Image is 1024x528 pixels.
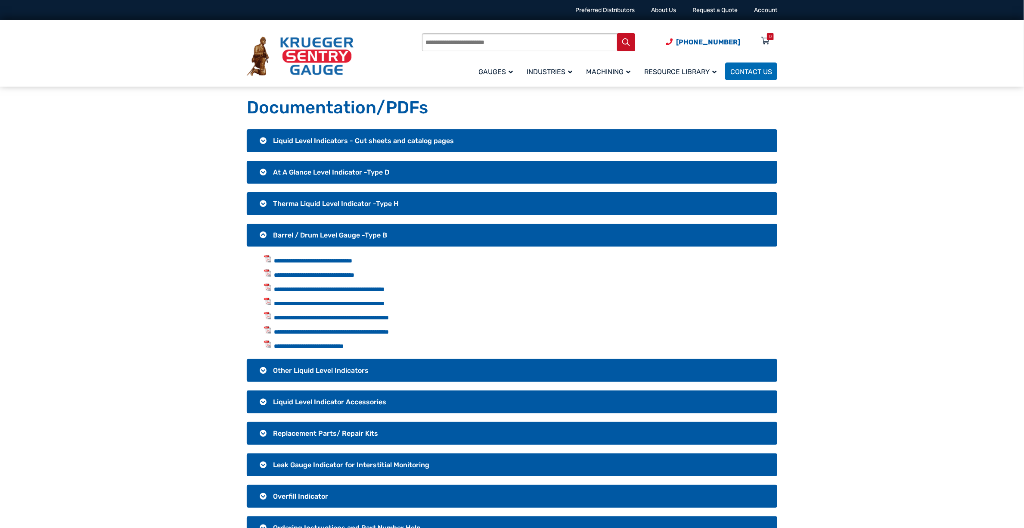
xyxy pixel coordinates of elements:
a: Resource Library [639,61,725,81]
span: Leak Gauge Indicator for Interstitial Monitoring [273,461,429,469]
a: Contact Us [725,62,777,80]
span: Industries [527,68,572,76]
img: Krueger Sentry Gauge [247,37,354,76]
a: Preferred Distributors [575,6,635,14]
a: About Us [651,6,676,14]
span: Therma Liquid Level Indicator -Type H [273,200,399,208]
div: 0 [769,33,772,40]
span: Barrel / Drum Level Gauge -Type B [273,231,387,239]
span: Replacement Parts/ Repair Kits [273,429,378,437]
h1: Documentation/PDFs [247,97,777,119]
span: Liquid Level Indicators - Cut sheets and catalog pages [273,137,454,145]
span: Other Liquid Level Indicators [273,366,369,375]
a: Account [754,6,777,14]
span: [PHONE_NUMBER] [676,38,740,46]
a: Machining [581,61,639,81]
span: Liquid Level Indicator Accessories [273,398,386,406]
span: Contact Us [730,68,772,76]
span: At A Glance Level Indicator -Type D [273,168,389,176]
span: Overfill Indicator [273,492,328,500]
span: Resource Library [644,68,717,76]
a: Phone Number (920) 434-8860 [666,37,740,47]
span: Machining [586,68,630,76]
a: Industries [521,61,581,81]
a: Gauges [473,61,521,81]
span: Gauges [478,68,513,76]
a: Request a Quote [692,6,738,14]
